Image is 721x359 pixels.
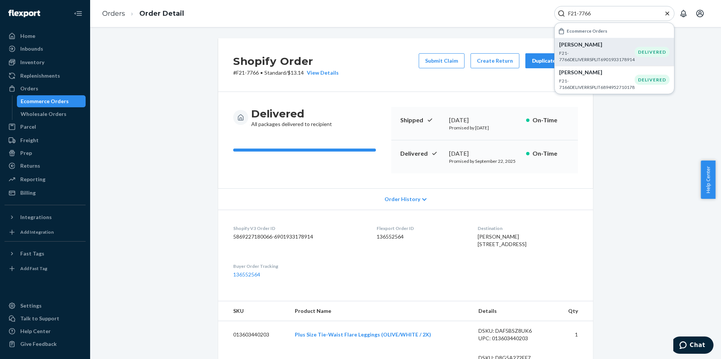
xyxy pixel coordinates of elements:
[5,70,86,82] a: Replenishments
[20,59,44,66] div: Inventory
[419,53,465,68] button: Submit Claim
[5,134,86,146] a: Freight
[233,233,365,240] dd: 5869227180066-6901933178914
[20,265,47,272] div: Add Fast Tag
[20,213,52,221] div: Integrations
[233,271,260,278] a: 136552564
[567,29,607,33] h6: Ecommerce Orders
[295,331,431,338] a: Plus Size Tie-Waist Flare Leggings (OLIVE/WHITE / 2X)
[478,225,578,231] dt: Destination
[635,75,670,85] div: DELIVERED
[478,233,526,247] span: [PERSON_NAME] [STREET_ADDRESS]
[71,6,86,21] button: Close Navigation
[264,69,286,76] span: Standard
[218,301,289,321] th: SKU
[472,301,555,321] th: Details
[21,98,69,105] div: Ecommerce Orders
[218,321,289,348] td: 013603440203
[20,137,39,144] div: Freight
[102,9,125,18] a: Orders
[20,250,44,257] div: Fast Tags
[478,327,549,335] div: DSKU: DAF5BSZ8UK6
[289,301,472,321] th: Product Name
[20,85,38,92] div: Orders
[20,162,40,170] div: Returns
[692,6,707,21] button: Open account menu
[139,9,184,18] a: Order Detail
[5,30,86,42] a: Home
[559,78,635,90] p: F21-7166DELIVERRSPLIT6894952710178
[471,53,519,68] button: Create Return
[5,147,86,159] a: Prep
[5,121,86,133] a: Parcel
[449,116,520,125] div: [DATE]
[555,301,593,321] th: Qty
[5,83,86,95] a: Orders
[17,108,86,120] a: Wholesale Orders
[20,315,59,322] div: Talk to Support
[304,69,339,77] button: View Details
[233,225,365,231] dt: Shopify V3 Order ID
[385,195,420,203] span: Order History
[20,45,43,53] div: Inbounds
[5,312,86,324] button: Talk to Support
[449,149,520,158] div: [DATE]
[5,211,86,223] button: Integrations
[8,10,40,17] img: Flexport logo
[5,263,86,275] a: Add Fast Tag
[449,125,520,131] p: Promised by [DATE]
[478,335,549,342] div: UPC: 013603440203
[532,57,572,65] div: Duplicate Order
[5,300,86,312] a: Settings
[20,149,32,157] div: Prep
[233,69,339,77] p: # F21-7766 / $13.14
[5,160,86,172] a: Returns
[96,3,190,25] ol: breadcrumbs
[377,233,465,240] dd: 136552564
[555,321,593,348] td: 1
[565,10,658,17] input: Search Input
[701,161,715,199] button: Help Center
[17,95,86,107] a: Ecommerce Orders
[20,229,54,235] div: Add Integration
[377,225,465,231] dt: Flexport Order ID
[449,158,520,164] p: Promised by September 22, 2025
[20,327,51,335] div: Help Center
[635,47,670,57] div: DELIVERED
[532,116,569,125] p: On-Time
[251,107,332,120] h3: Delivered
[5,56,86,68] a: Inventory
[20,302,42,309] div: Settings
[20,176,45,183] div: Reporting
[233,53,339,69] h2: Shopify Order
[532,149,569,158] p: On-Time
[21,110,66,118] div: Wholesale Orders
[400,149,443,158] p: Delivered
[5,226,86,238] a: Add Integration
[664,10,671,18] button: Close Search
[5,338,86,350] button: Give Feedback
[673,336,713,355] iframe: Opens a widget where you can chat to one of our agents
[5,187,86,199] a: Billing
[559,50,635,63] p: F21-7766DELIVERRSPLIT6901933178914
[5,325,86,337] a: Help Center
[251,107,332,128] div: All packages delivered to recipient
[20,340,57,348] div: Give Feedback
[233,263,365,269] dt: Buyer Order Tracking
[5,43,86,55] a: Inbounds
[20,189,36,197] div: Billing
[559,69,635,76] p: [PERSON_NAME]
[558,10,565,17] svg: Search Icon
[525,53,578,68] button: Duplicate Order
[559,41,635,48] p: [PERSON_NAME]
[20,123,36,131] div: Parcel
[20,32,35,40] div: Home
[5,173,86,185] a: Reporting
[260,69,263,76] span: •
[20,72,60,80] div: Replenishments
[676,6,691,21] button: Open notifications
[400,116,443,125] p: Shipped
